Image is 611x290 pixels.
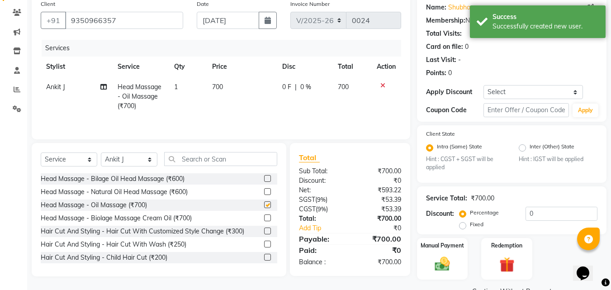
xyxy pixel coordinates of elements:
[573,254,602,281] iframe: chat widget
[317,205,326,213] span: 9%
[41,187,188,197] div: Head Massage - Natural Oil Head Massage (₹600)
[292,185,350,195] div: Net:
[41,57,112,77] th: Stylist
[350,233,408,244] div: ₹700.00
[426,87,483,97] div: Apply Discount
[471,194,494,203] div: ₹700.00
[470,220,483,228] label: Fixed
[448,68,452,78] div: 0
[277,57,332,77] th: Disc
[350,245,408,256] div: ₹0
[112,57,169,77] th: Service
[350,257,408,267] div: ₹700.00
[519,155,597,163] small: Hint : IGST will be applied
[426,3,446,12] div: Name:
[41,253,167,262] div: Hair Cut And Styling - Child Hair Cut (₹200)
[332,57,372,77] th: Total
[426,209,454,219] div: Discount:
[41,174,185,184] div: Head Massage - Bilage Oil Head Massage (₹600)
[437,143,482,153] label: Intra (Same) State
[299,195,315,204] span: SGST
[426,29,462,38] div: Total Visits:
[292,204,350,214] div: ( )
[430,255,455,272] img: _cash.svg
[295,82,297,92] span: |
[350,166,408,176] div: ₹700.00
[426,16,465,25] div: Membership:
[174,83,178,91] span: 1
[426,42,463,52] div: Card on file:
[164,152,277,166] input: Search or Scan
[458,55,461,65] div: -
[426,155,505,172] small: Hint : CGST + SGST will be applied
[42,40,408,57] div: Services
[495,255,519,274] img: _gift.svg
[118,83,161,110] span: Head Massage - Oil Massage (₹700)
[292,166,350,176] div: Sub Total:
[41,200,147,210] div: Head Massage - Oil Massage (₹700)
[530,143,574,153] label: Inter (Other) State
[41,214,192,223] div: Head Massage - Biolage Massage Cream Oil (₹700)
[350,185,408,195] div: ₹593.22
[65,12,183,29] input: Search by Name/Mobile/Email/Code
[292,195,350,204] div: ( )
[207,57,277,77] th: Price
[493,22,599,31] div: Successfully created new user.
[41,240,186,249] div: Hair Cut And Styling - Hair Cut With Wash (₹250)
[169,57,207,77] th: Qty
[299,205,316,213] span: CGST
[426,16,597,25] div: No Active Membership
[282,82,291,92] span: 0 F
[573,104,598,117] button: Apply
[493,12,599,22] div: Success
[426,105,483,115] div: Coupon Code
[317,196,326,203] span: 9%
[371,57,401,77] th: Action
[350,176,408,185] div: ₹0
[300,82,311,92] span: 0 %
[491,242,522,250] label: Redemption
[292,214,350,223] div: Total:
[350,195,408,204] div: ₹53.39
[448,3,476,12] a: Shubham
[465,42,469,52] div: 0
[421,242,464,250] label: Manual Payment
[292,223,360,233] a: Add Tip
[292,233,350,244] div: Payable:
[350,214,408,223] div: ₹700.00
[292,176,350,185] div: Discount:
[212,83,223,91] span: 700
[483,103,569,117] input: Enter Offer / Coupon Code
[350,204,408,214] div: ₹53.39
[426,130,455,138] label: Client State
[292,245,350,256] div: Paid:
[338,83,349,91] span: 700
[41,12,66,29] button: +91
[426,194,467,203] div: Service Total:
[41,227,244,236] div: Hair Cut And Styling - Hair Cut With Customized Style Change (₹300)
[470,209,499,217] label: Percentage
[292,257,350,267] div: Balance :
[360,223,408,233] div: ₹0
[426,68,446,78] div: Points:
[46,83,65,91] span: Ankit J
[299,153,320,162] span: Total
[426,55,456,65] div: Last Visit:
